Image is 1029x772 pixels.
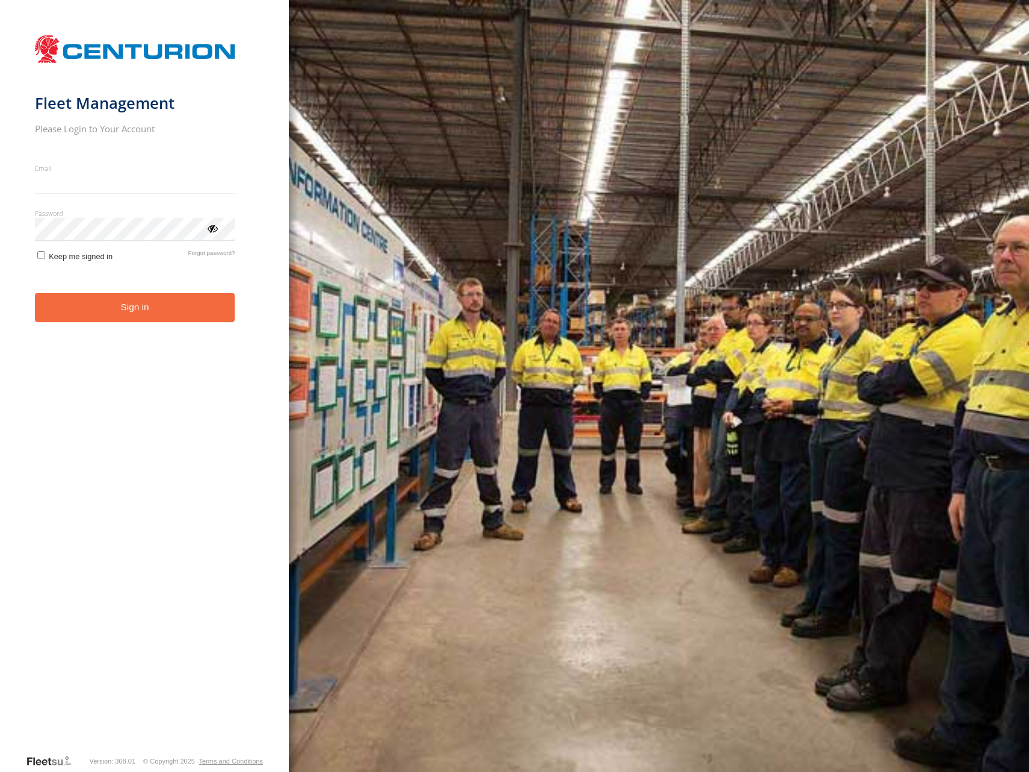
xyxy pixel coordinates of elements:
[188,250,235,261] a: Forgot password?
[90,758,135,765] div: Version: 308.01
[206,222,218,234] div: ViewPassword
[143,758,263,765] div: © Copyright 2025 -
[35,209,235,218] label: Password
[35,93,235,113] h1: Fleet Management
[37,251,45,259] input: Keep me signed in
[35,34,235,64] img: Centurion Transport
[49,252,113,261] span: Keep me signed in
[199,758,263,765] a: Terms and Conditions
[35,164,235,173] label: Email
[35,123,235,135] h2: Please Login to Your Account
[35,293,235,322] button: Sign in
[35,29,255,754] form: main
[26,755,81,767] a: Visit our Website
